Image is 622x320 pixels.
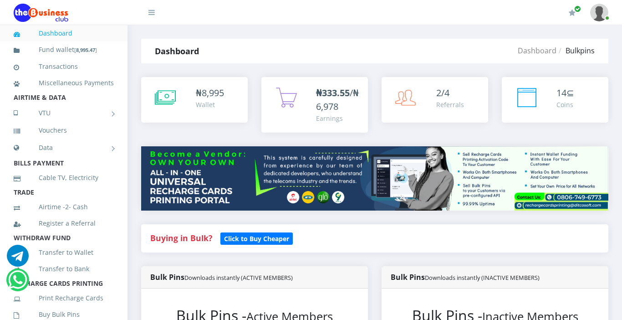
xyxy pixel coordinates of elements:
[569,9,576,16] i: Renew/Upgrade Subscription
[14,72,114,93] a: Miscellaneous Payments
[14,288,114,309] a: Print Recharge Cards
[7,252,29,267] a: Chat for support
[224,234,289,243] b: Click to Buy Cheaper
[141,146,608,211] img: multitenant_rcp.png
[141,77,248,123] a: ₦8,995 Wallet
[202,87,224,99] span: 8,995
[155,46,199,57] strong: Dashboard
[574,5,581,12] span: Renew/Upgrade Subscription
[14,39,114,61] a: Fund wallet[8,995.47]
[316,87,350,99] b: ₦333.55
[261,77,368,133] a: ₦333.55/₦6,978 Earnings
[150,272,293,282] strong: Bulk Pins
[556,45,595,56] li: Bulkpins
[14,102,114,124] a: VTU
[14,56,114,77] a: Transactions
[14,23,114,44] a: Dashboard
[196,86,224,100] div: ₦
[14,258,114,279] a: Transfer to Bank
[556,100,574,109] div: Coins
[184,274,293,282] small: Downloads instantly (ACTIVE MEMBERS)
[76,46,95,53] b: 8,995.47
[14,167,114,188] a: Cable TV, Electricity
[14,136,114,159] a: Data
[14,120,114,141] a: Vouchers
[391,272,540,282] strong: Bulk Pins
[220,232,293,243] a: Click to Buy Cheaper
[382,77,488,123] a: 2/4 Referrals
[436,100,464,109] div: Referrals
[8,276,27,291] a: Chat for support
[14,242,114,263] a: Transfer to Wallet
[590,4,608,21] img: User
[436,87,449,99] span: 2/4
[316,114,359,123] div: Earnings
[556,86,574,100] div: ⊆
[74,46,97,53] small: [ ]
[14,213,114,234] a: Register a Referral
[518,46,556,56] a: Dashboard
[14,196,114,217] a: Airtime -2- Cash
[14,4,68,22] img: Logo
[425,274,540,282] small: Downloads instantly (INACTIVE MEMBERS)
[316,87,359,113] span: /₦6,978
[150,232,212,243] strong: Buying in Bulk?
[196,100,224,109] div: Wallet
[556,87,566,99] span: 14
